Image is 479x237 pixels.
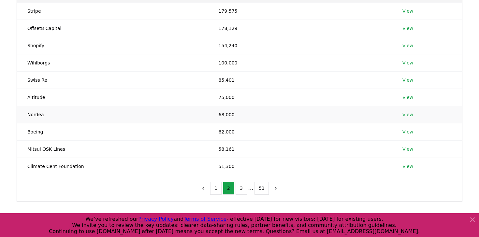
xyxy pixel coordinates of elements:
li: ... [248,184,253,192]
td: 85,401 [208,71,392,89]
a: View [402,60,413,66]
td: Boeing [17,123,208,140]
td: 62,000 [208,123,392,140]
td: 51,300 [208,158,392,175]
a: View [402,94,413,101]
td: Climate Cent Foundation [17,158,208,175]
td: Altitude [17,89,208,106]
button: previous page [198,182,209,195]
a: View [402,129,413,135]
a: View [402,25,413,32]
button: 51 [254,182,269,195]
td: 100,000 [208,54,392,71]
button: 1 [210,182,222,195]
button: next page [270,182,281,195]
a: View [402,111,413,118]
td: Stripe [17,2,208,20]
td: 154,240 [208,37,392,54]
a: View [402,163,413,170]
a: View [402,42,413,49]
a: View [402,146,413,152]
td: 75,000 [208,89,392,106]
a: View [402,77,413,83]
td: Swiss Re [17,71,208,89]
td: 68,000 [208,106,392,123]
td: Nordea [17,106,208,123]
td: Mitsui OSK Lines [17,140,208,158]
a: View [402,8,413,14]
td: Wihlborgs [17,54,208,71]
td: 179,575 [208,2,392,20]
td: 58,161 [208,140,392,158]
button: 3 [236,182,247,195]
button: 2 [223,182,234,195]
td: 178,129 [208,20,392,37]
td: Shopify [17,37,208,54]
td: Offset8 Capital [17,20,208,37]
